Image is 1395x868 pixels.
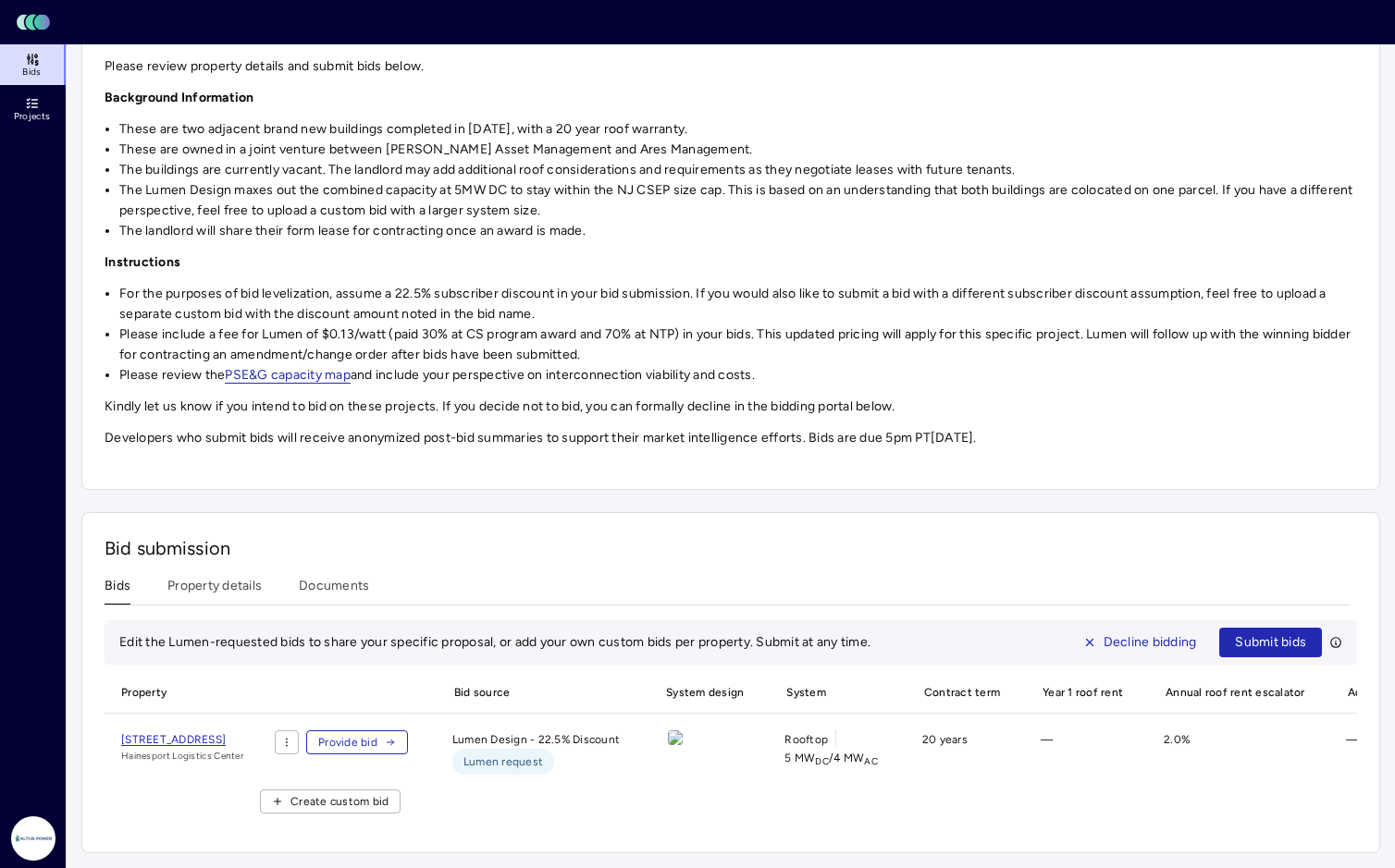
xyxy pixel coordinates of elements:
[105,537,230,559] span: Bid submission
[1068,628,1213,657] button: Decline bidding
[105,397,1357,417] p: Kindly let us know if you intend to bid on these projects. If you decide not to bid, you can form...
[1026,672,1134,713] span: Year 1 roof rent
[770,672,892,713] span: System
[119,119,1357,140] li: These are two adjacent brand new buildings completed in [DATE], with a 20 year roof warranty.
[119,284,1357,324] li: For the purposes of bid levelization, assume a 22.5% subscriber discount in your bid submission. ...
[784,749,877,767] span: 5 MW / 4 MW
[225,367,351,384] a: PSE&G capacity map
[1219,628,1322,657] button: Submit bids
[167,576,262,605] button: Property details
[306,730,408,754] button: Provide bid
[119,365,1357,385] li: Please review the and include your perspective on interconnection viability and costs.
[438,672,635,713] span: Bid source
[119,160,1357,180] li: The buildings are currently vacant. The landlord may add additional roof considerations and requi...
[438,730,635,775] div: Lumen Design - 22.5% Discount
[14,111,50,122] span: Projects
[1149,730,1316,775] div: 2.0%
[121,730,243,749] a: [STREET_ADDRESS]
[649,672,755,713] span: System design
[299,576,369,605] button: Documents
[119,221,1357,241] li: The landlord will share their form lease for contracting once an award is made.
[121,733,226,746] span: [STREET_ADDRESS]
[11,816,56,861] img: Altus Power
[105,90,254,105] strong: Background Information
[907,730,1011,775] div: 20 years
[815,755,829,767] sub: DC
[1104,632,1197,653] span: Decline bidding
[119,634,870,650] span: Edit the Lumen-requested bids to share your specific proposal, or add your own custom bids per pr...
[463,752,543,771] span: Lumen request
[119,140,1357,160] li: These are owned in a joint venture between [PERSON_NAME] Asset Management and Ares Management.
[105,428,1357,448] p: Developers who submit bids will receive anonymized post-bid summaries to support their market int...
[105,56,1357,77] p: Please review property details and submit bids below.
[784,730,828,749] span: Rooftop
[119,180,1357,221] li: The Lumen Design maxes out the combined capacity at 5MW DC to stay within the NJ CSEP size cap. T...
[668,730,683,745] img: view
[907,672,1011,713] span: Contract term
[318,733,377,752] span: Provide bid
[864,755,878,767] sub: AC
[22,67,41,78] span: Bids
[290,792,389,811] span: Create custom bid
[105,672,245,713] span: Property
[105,254,180,270] strong: Instructions
[119,324,1357,365] li: Please include a fee for Lumen of $0.13/watt (paid 30% at CS program award and 70% at NTP) in you...
[105,576,130,605] button: Bids
[260,789,401,813] button: Create custom bid
[121,749,243,764] span: Hainesport Logistics Center
[1235,632,1306,653] span: Submit bids
[1149,672,1316,713] span: Annual roof rent escalator
[1026,730,1134,775] div: —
